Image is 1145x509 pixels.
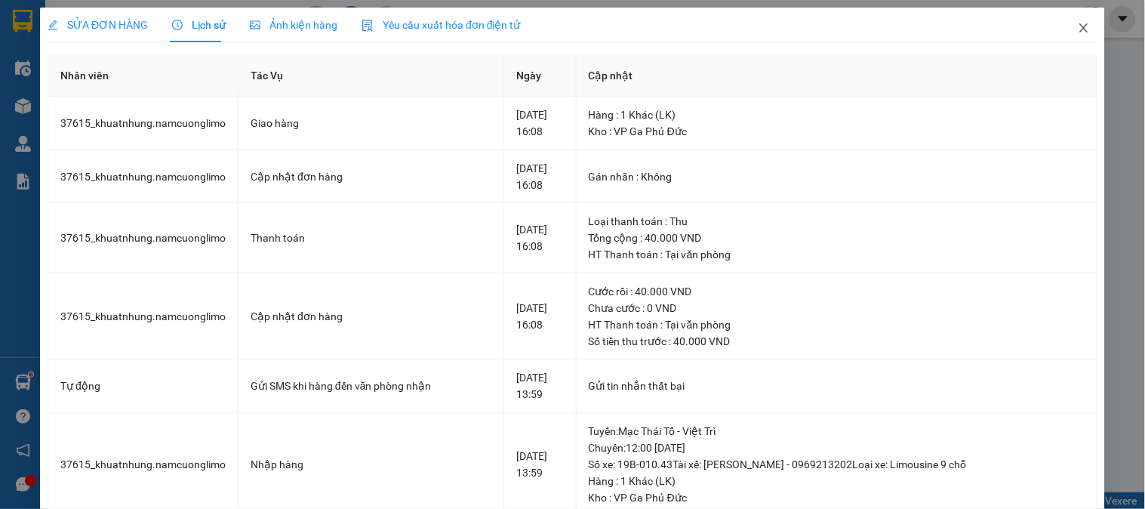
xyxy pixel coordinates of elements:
th: Cập nhật [577,55,1097,97]
div: Kho : VP Ga Phủ Đức [589,123,1085,140]
div: Cước rồi : 40.000 VND [589,283,1085,300]
th: Nhân viên [48,55,239,97]
div: [DATE] 16:08 [516,160,564,193]
span: Ảnh kiện hàng [250,19,337,31]
span: Lịch sử [172,19,226,31]
div: Cập nhật đơn hàng [251,168,491,185]
span: close [1078,22,1090,34]
th: Tác Vụ [239,55,504,97]
div: Loại thanh toán : Thu [589,213,1085,230]
div: Nhập hàng [251,456,491,473]
div: Gửi tin nhắn thất bại [589,378,1085,394]
div: Gửi SMS khi hàng đến văn phòng nhận [251,378,491,394]
div: [DATE] 16:08 [516,300,564,333]
div: Gán nhãn : Không [589,168,1085,185]
span: clock-circle [172,20,183,30]
span: Yêu cầu xuất hóa đơn điện tử [362,19,521,31]
div: Tuyến : Mạc Thái Tổ - Việt Trì Chuyến: 12:00 [DATE] Số xe: 19B-010.43 Tài xế: [PERSON_NAME] - 096... [589,423,1085,473]
td: 37615_khuatnhung.namcuonglimo [48,150,239,204]
div: [DATE] 16:08 [516,221,564,254]
div: HT Thanh toán : Tại văn phòng [589,246,1085,263]
span: SỬA ĐƠN HÀNG [48,19,148,31]
div: [DATE] 13:59 [516,369,564,403]
div: Hàng : 1 Khác (LK) [589,473,1085,489]
div: Tổng cộng : 40.000 VND [589,230,1085,246]
div: Giao hàng [251,115,491,131]
img: icon [362,20,374,32]
div: Chưa cước : 0 VND [589,300,1085,316]
div: Hàng : 1 Khác (LK) [589,106,1085,123]
td: Tự động [48,359,239,413]
div: Số tiền thu trước : 40.000 VND [589,333,1085,350]
th: Ngày [504,55,577,97]
div: Cập nhật đơn hàng [251,308,491,325]
div: Thanh toán [251,230,491,246]
span: edit [48,20,58,30]
button: Close [1063,8,1105,50]
div: [DATE] 16:08 [516,106,564,140]
td: 37615_khuatnhung.namcuonglimo [48,203,239,273]
div: [DATE] 13:59 [516,448,564,481]
span: picture [250,20,260,30]
td: 37615_khuatnhung.namcuonglimo [48,273,239,360]
td: 37615_khuatnhung.namcuonglimo [48,97,239,150]
div: HT Thanh toán : Tại văn phòng [589,316,1085,333]
div: Kho : VP Ga Phủ Đức [589,489,1085,506]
